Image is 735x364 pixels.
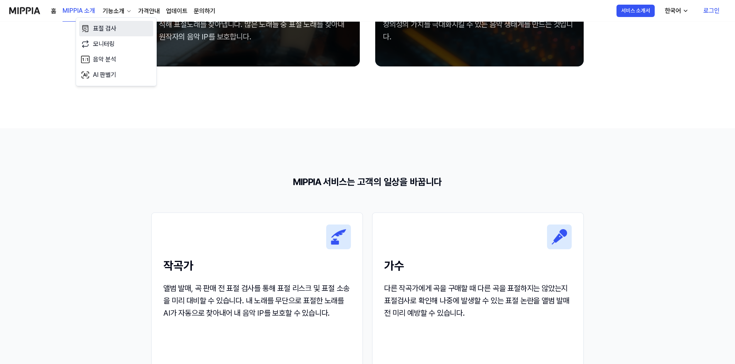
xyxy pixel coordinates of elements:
[79,67,153,83] a: AI 판별기
[63,0,95,22] a: MIPPIA 소개
[151,175,584,189] h1: MIPPIA 서비스는 고객의 일상을 바꿉니다
[163,282,351,319] div: 앨범 발매, 곡 판매 전 표절 검사를 통해 표절 리스크 및 표절 소송을 미리 대비할 수 있습니다. 내 노래를 무단으로 표절한 노래를 AI가 자동으로 찾아내어 내 음악 IP를 ...
[616,5,655,17] button: 서비스 소개서
[194,7,215,16] a: 문의하기
[79,52,153,67] a: 음악 분석
[663,6,682,15] div: 한국어
[326,225,351,249] img: 작곡가
[384,282,572,319] div: 다른 작곡가에게 곡을 구매할 때 다른 곡을 표절하지는 않았는지 표절검사로 확인해 나중에 발생할 수 있는 표절 논란을 앨범 발매 전 미리 예방할 수 있습니다.
[166,7,188,16] a: 업데이트
[101,7,132,16] button: 기능소개
[79,21,153,36] a: 표절 검사
[163,257,351,274] h2: 작곡가
[547,225,572,249] img: 작곡가
[159,6,352,43] div: AI 음악 분석 기술을 통해 음악의 구조, 리듬, 멜로디, 화성 등을 분석해 표절노래를 찾아냅니다. 많은 노래들 중 표절 노래를 찾아내 원작자의 음악 IP를 보호합니다.
[51,7,56,16] a: 홈
[383,6,576,43] div: 저희의 목표는 창작자의 저작권과 지적 재산권을 보호하고 나아가 창의성의 가치를 극대화시킬 수 있는 음악 생태계를 만드는 것입니다.
[384,257,572,274] h2: 가수
[79,36,153,52] a: 모니터링
[101,7,126,16] div: 기능소개
[138,7,160,16] a: 가격안내
[659,3,693,19] button: 한국어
